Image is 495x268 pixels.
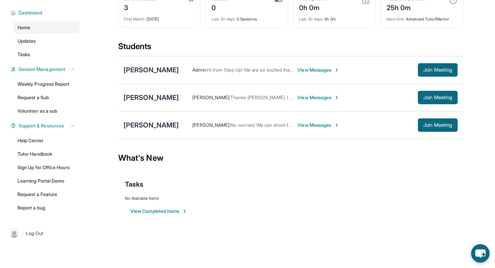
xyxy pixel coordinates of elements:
[16,66,75,73] button: Session Management
[387,2,427,12] div: 25h 0m
[13,135,79,147] a: Help Center
[211,16,236,22] span: Last 30 days :
[13,35,79,47] a: Updates
[130,208,187,215] button: View Completed Items
[13,91,79,104] a: Request a Sub
[13,148,79,160] a: Tutor Handbook
[125,196,456,201] div: No Available Items
[192,122,230,128] span: [PERSON_NAME] :
[211,2,228,12] div: 0
[418,118,458,132] button: Join Meeting
[334,122,339,128] img: Chevron-Right
[297,122,339,128] span: View Messages
[118,143,463,173] div: What's New
[19,9,42,16] span: Dashboard
[19,122,64,129] span: Support & Resources
[192,94,230,100] span: [PERSON_NAME] :
[13,48,79,61] a: Tasks
[230,94,454,100] span: Thanks [PERSON_NAME]. I am ok with the original date and time. I'll try to reschedule the other s...
[13,202,79,214] a: Report a bug
[299,12,370,22] div: 0h 0m
[423,68,452,72] span: Join Meeting
[13,188,79,200] a: Request a Feature
[19,66,65,73] span: Session Management
[13,161,79,174] a: Sign Up for Office Hours
[18,24,30,31] span: Home
[124,65,179,75] div: [PERSON_NAME]
[299,2,326,12] div: 0h 0m
[423,95,452,100] span: Join Meeting
[13,22,79,34] a: Home
[334,67,339,73] img: Chevron-Right
[7,226,79,241] a: |Log Out
[297,94,339,101] span: View Messages
[16,122,75,129] button: Support & Resources
[192,67,207,73] span: Admin :
[16,9,75,16] button: Dashboard
[13,105,79,117] a: Volunteer as a sub
[471,244,490,263] button: chat-button
[125,180,143,189] span: Tasks
[124,12,195,22] div: [DATE]
[13,78,79,90] a: Weekly Progress Report
[418,91,458,104] button: Join Meeting
[230,122,471,128] span: No worries! We can shoot for 4:00pm. Is the first session an assessment? How does your [DATE] sch...
[387,12,457,22] div: Advanced Tutor/Mentor
[124,2,156,12] div: 3
[13,175,79,187] a: Learning Portal Demo
[18,51,30,58] span: Tasks
[418,63,458,77] button: Join Meeting
[9,229,19,238] img: user-img
[297,67,339,73] span: View Messages
[26,230,43,237] span: Log Out
[387,16,405,22] span: Next title :
[118,41,463,56] div: Students
[211,12,282,22] div: 0 Sessions
[124,93,179,102] div: [PERSON_NAME]
[334,95,339,100] img: Chevron-Right
[18,38,36,44] span: Updates
[22,229,23,237] span: |
[124,120,179,130] div: [PERSON_NAME]
[124,16,145,22] span: First Match :
[423,123,452,127] span: Join Meeting
[299,16,323,22] span: Last 30 days :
